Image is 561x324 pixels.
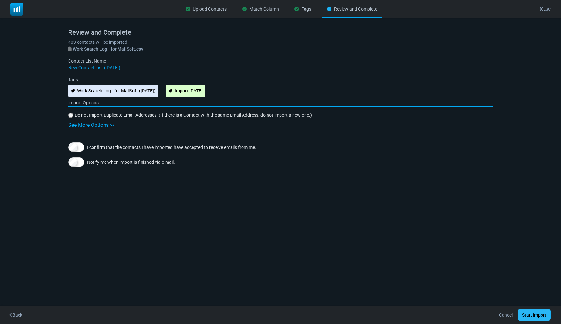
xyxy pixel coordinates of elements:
div: Import [DATE] [166,85,205,97]
button: Start import [518,309,551,321]
span: I confirm that the contacts I have imported have accepted to receive emails from me. [87,144,256,151]
div: Upload Contacts [181,1,232,18]
div: Tags [289,1,317,18]
h5: Review and Complete [68,29,493,36]
div: New Contact List ([DATE]) [68,65,493,71]
button: Back [5,309,27,321]
div: Review and Complete [322,1,382,18]
span: Do not Import Duplicate Email Addresses. (If there is a Contact with the same Email Address, do n... [75,112,312,119]
label: Tags [68,77,78,83]
div: Work Search Log - for MailSoft ([DATE]) [68,85,158,97]
span: Notify me when import is finished via e-mail. [87,159,175,166]
span: Work Search Log - for MailSoft.csv [73,46,143,52]
label: Contact List Name [68,58,106,65]
label: Import Options [68,100,99,106]
div: See More Options [68,121,493,129]
a: ESC [539,7,551,12]
p: 403 contacts will be imported. [68,39,493,46]
img: mailsoftly_icon_blue_white.svg [10,3,23,16]
div: Match Column [237,1,284,18]
a: Cancel [495,309,517,321]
